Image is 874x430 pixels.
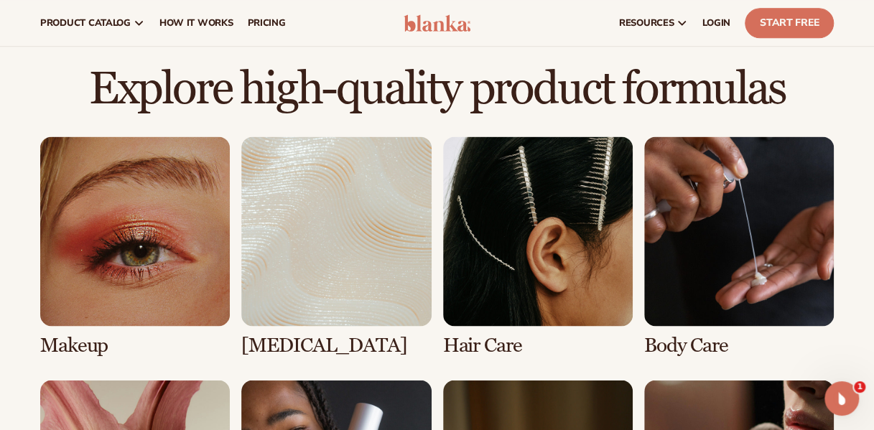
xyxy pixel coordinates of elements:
[40,136,230,357] div: 1 / 8
[40,17,131,29] span: product catalog
[159,17,233,29] span: How It Works
[40,335,230,357] h3: Makeup
[644,335,834,357] h3: Body Care
[443,136,633,357] div: 3 / 8
[241,136,431,357] div: 2 / 8
[644,136,834,357] div: 4 / 8
[241,335,431,357] h3: [MEDICAL_DATA]
[247,17,285,29] span: pricing
[619,17,674,29] span: resources
[824,381,859,416] iframe: Intercom live chat
[40,65,834,113] h2: Explore high-quality product formulas
[702,17,730,29] span: LOGIN
[404,14,471,32] img: logo
[443,335,633,357] h3: Hair Care
[854,381,865,393] span: 1
[745,8,834,38] a: Start Free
